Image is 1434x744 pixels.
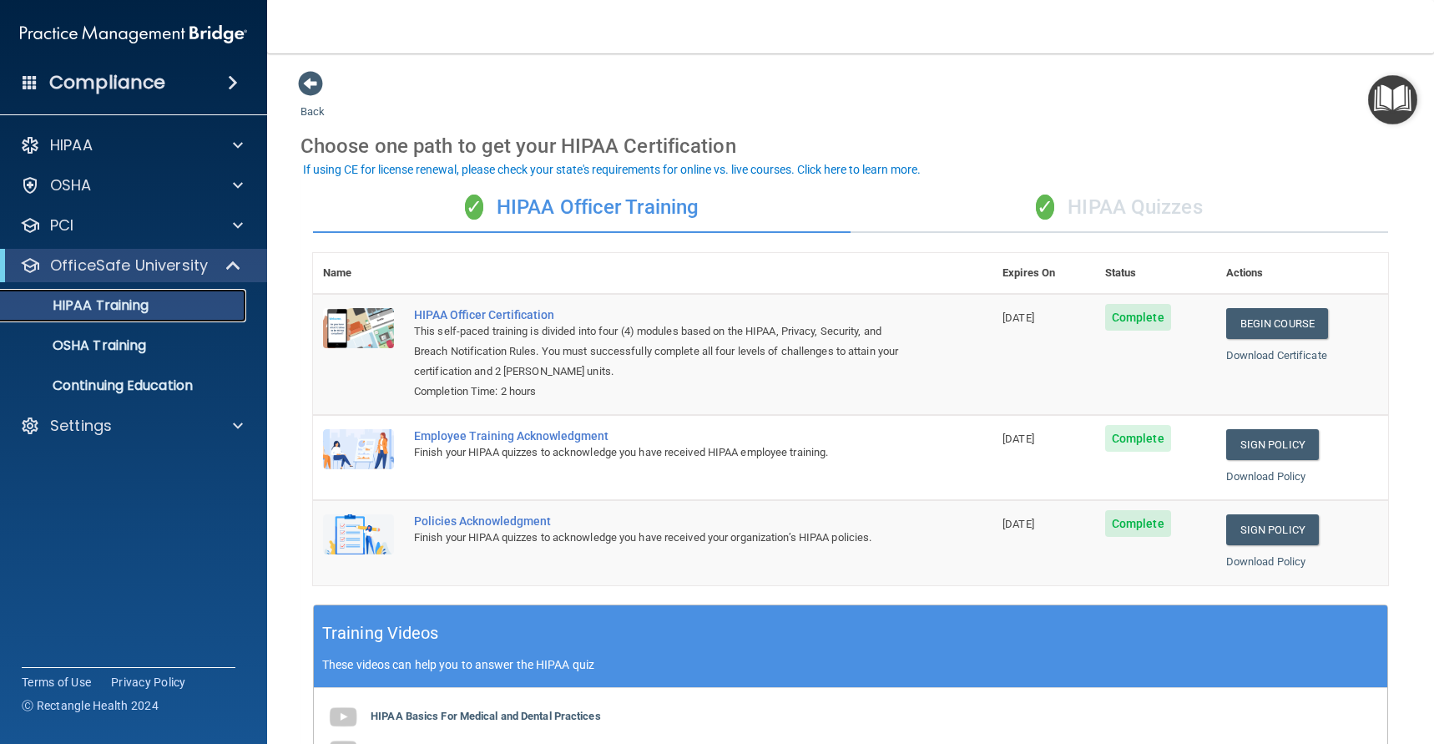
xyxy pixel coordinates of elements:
[11,377,239,394] p: Continuing Education
[992,253,1095,294] th: Expires On
[326,701,360,734] img: gray_youtube_icon.38fcd6cc.png
[1105,304,1171,331] span: Complete
[1226,349,1327,362] a: Download Certificate
[313,253,404,294] th: Name
[414,429,909,443] div: Employee Training Acknowledgment
[1095,253,1216,294] th: Status
[111,674,186,691] a: Privacy Policy
[303,164,921,175] div: If using CE for license renewal, please check your state's requirements for online vs. live cours...
[1226,514,1319,545] a: Sign Policy
[371,710,601,722] b: HIPAA Basics For Medical and Dental Practices
[1002,518,1034,530] span: [DATE]
[300,122,1401,170] div: Choose one path to get your HIPAA Certification
[1226,429,1319,460] a: Sign Policy
[1216,253,1388,294] th: Actions
[322,658,1379,671] p: These videos can help you to answer the HIPAA quiz
[11,337,146,354] p: OSHA Training
[50,416,112,436] p: Settings
[20,215,243,235] a: PCI
[414,443,909,463] div: Finish your HIPAA quizzes to acknowledge you have received HIPAA employee training.
[1226,308,1328,339] a: Begin Course
[300,161,923,178] button: If using CE for license renewal, please check your state's requirements for online vs. live cours...
[414,382,909,402] div: Completion Time: 2 hours
[1145,625,1414,692] iframe: Drift Widget Chat Controller
[1105,425,1171,452] span: Complete
[22,674,91,691] a: Terms of Use
[414,514,909,528] div: Policies Acknowledgment
[313,183,851,233] div: HIPAA Officer Training
[20,175,243,195] a: OSHA
[414,321,909,382] div: This self-paced training is divided into four (4) modules based on the HIPAA, Privacy, Security, ...
[20,135,243,155] a: HIPAA
[300,85,325,118] a: Back
[20,18,247,51] img: PMB logo
[1036,195,1054,220] span: ✓
[50,215,73,235] p: PCI
[465,195,483,220] span: ✓
[1105,510,1171,537] span: Complete
[20,256,242,276] a: OfficeSafe University
[50,175,92,195] p: OSHA
[50,256,208,276] p: OfficeSafe University
[1226,470,1306,483] a: Download Policy
[11,297,149,314] p: HIPAA Training
[50,135,93,155] p: HIPAA
[1226,555,1306,568] a: Download Policy
[414,308,909,321] a: HIPAA Officer Certification
[49,71,165,94] h4: Compliance
[1002,433,1034,445] span: [DATE]
[1002,311,1034,324] span: [DATE]
[414,528,909,548] div: Finish your HIPAA quizzes to acknowledge you have received your organization’s HIPAA policies.
[20,416,243,436] a: Settings
[322,619,439,648] h5: Training Videos
[1368,75,1417,124] button: Open Resource Center
[851,183,1388,233] div: HIPAA Quizzes
[22,697,159,714] span: Ⓒ Rectangle Health 2024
